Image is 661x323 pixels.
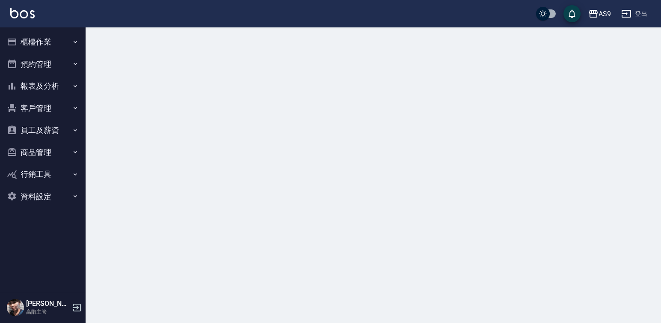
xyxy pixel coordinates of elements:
[618,6,651,22] button: 登出
[599,9,611,19] div: AS9
[7,299,24,316] img: Person
[3,31,82,53] button: 櫃檯作業
[585,5,614,23] button: AS9
[3,119,82,141] button: 員工及薪資
[3,163,82,185] button: 行銷工具
[26,299,70,308] h5: [PERSON_NAME]
[10,8,35,18] img: Logo
[3,97,82,120] button: 客戶管理
[3,185,82,208] button: 資料設定
[563,5,581,22] button: save
[3,53,82,75] button: 預約管理
[3,141,82,164] button: 商品管理
[3,75,82,97] button: 報表及分析
[26,308,70,316] p: 高階主管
